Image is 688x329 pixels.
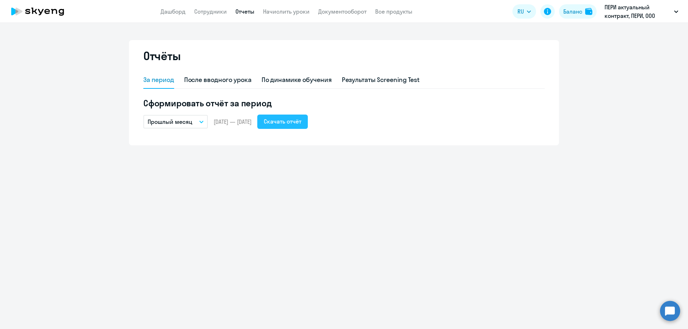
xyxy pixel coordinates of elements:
div: Скачать отчёт [264,117,301,126]
div: За период [143,75,174,84]
h5: Сформировать отчёт за период [143,97,545,109]
div: По динамике обучения [262,75,332,84]
h2: Отчёты [143,49,181,63]
a: Все продукты [375,8,412,15]
a: Начислить уроки [263,8,310,15]
a: Дашборд [161,8,186,15]
p: Прошлый месяц [148,117,192,126]
a: Сотрудники [194,8,227,15]
span: [DATE] — [DATE] [214,118,252,126]
a: Отчеты [235,8,254,15]
a: Документооборот [318,8,367,15]
button: Балансbalance [559,4,597,19]
button: ПЕРИ актуальный контракт, ПЕРИ, ООО [601,3,682,20]
div: После вводного урока [184,75,252,84]
img: balance [585,8,592,15]
button: Прошлый месяц [143,115,208,129]
button: Скачать отчёт [257,115,308,129]
div: Баланс [563,7,582,16]
span: RU [517,7,524,16]
p: ПЕРИ актуальный контракт, ПЕРИ, ООО [605,3,671,20]
div: Результаты Screening Test [342,75,420,84]
button: RU [512,4,536,19]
